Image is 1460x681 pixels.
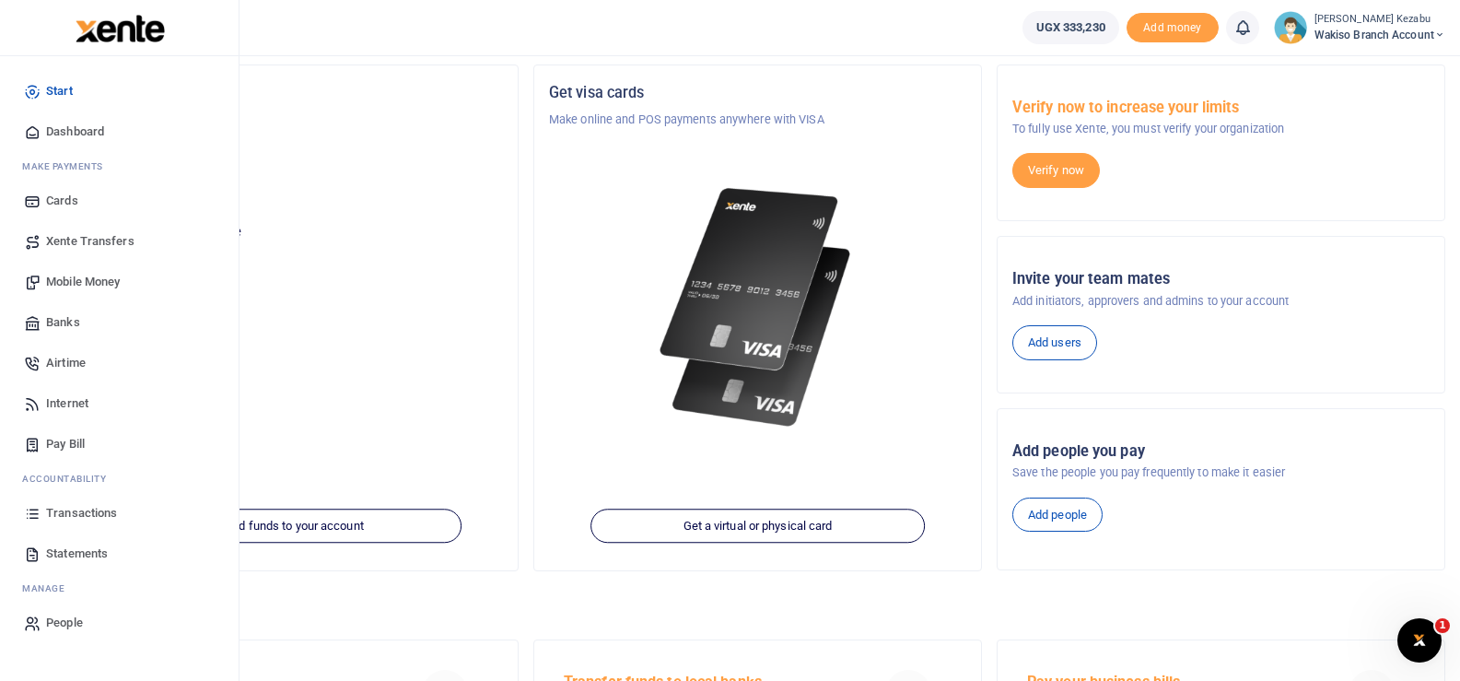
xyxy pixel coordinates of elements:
li: M [15,152,224,181]
span: Mobile Money [46,273,120,291]
li: M [15,574,224,603]
h5: UGX 490,230 [86,246,503,264]
h5: Invite your team mates [1012,270,1430,288]
p: Wakiso branch account [86,182,503,201]
span: Wakiso branch account [1314,27,1445,43]
a: Airtime [15,343,224,383]
li: Wallet ballance [1015,11,1127,44]
span: Pay Bill [46,435,85,453]
a: UGX 333,230 [1022,11,1119,44]
p: Your current account balance [86,223,503,241]
span: countability [36,472,106,486]
a: Add funds to your account [127,509,462,544]
span: Transactions [46,504,117,522]
a: Dashboard [15,112,224,152]
a: profile-user [PERSON_NAME] Kezabu Wakiso branch account [1274,11,1445,44]
a: Internet [15,383,224,424]
span: Statements [46,545,108,563]
iframe: Intercom live chat [1397,618,1442,663]
img: profile-user [1274,11,1307,44]
span: Banks [46,313,80,332]
a: logo-small logo-large logo-large [74,20,165,34]
a: Start [15,71,224,112]
span: Airtime [46,354,86,372]
a: Statements [15,534,224,574]
img: xente-_physical_cards.png [653,173,862,441]
a: Transactions [15,493,224,534]
span: ake Payments [31,159,103,173]
small: [PERSON_NAME] Kezabu [1314,12,1445,28]
span: Dashboard [46,123,104,141]
h5: Add people you pay [1012,442,1430,461]
a: Pay Bill [15,424,224,464]
span: People [46,614,83,632]
p: Save the people you pay frequently to make it easier [1012,464,1430,482]
h5: Verify now to increase your limits [1012,99,1430,117]
span: anage [31,581,65,595]
p: Tugende Limited [86,111,503,129]
p: Make online and POS payments anywhere with VISA [549,111,966,129]
h5: Get visa cards [549,84,966,102]
h5: Organization [86,84,503,102]
li: Toup your wallet [1127,13,1219,43]
span: UGX 333,230 [1036,18,1105,37]
a: Cards [15,181,224,221]
a: Get a virtual or physical card [590,509,926,544]
span: 1 [1435,618,1450,633]
span: Internet [46,394,88,413]
span: Xente Transfers [46,232,134,251]
img: logo-large [76,15,165,42]
a: Mobile Money [15,262,224,302]
a: Xente Transfers [15,221,224,262]
a: Add users [1012,325,1097,360]
a: Banks [15,302,224,343]
li: Ac [15,464,224,493]
span: Add money [1127,13,1219,43]
a: Add money [1127,19,1219,33]
p: To fully use Xente, you must verify your organization [1012,120,1430,138]
a: Verify now [1012,153,1100,188]
h5: Account [86,155,503,173]
span: Start [46,82,73,100]
h4: Make a transaction [70,595,1445,616]
span: Cards [46,192,78,210]
a: People [15,603,224,643]
p: Add initiators, approvers and admins to your account [1012,292,1430,311]
a: Add people [1012,498,1103,533]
